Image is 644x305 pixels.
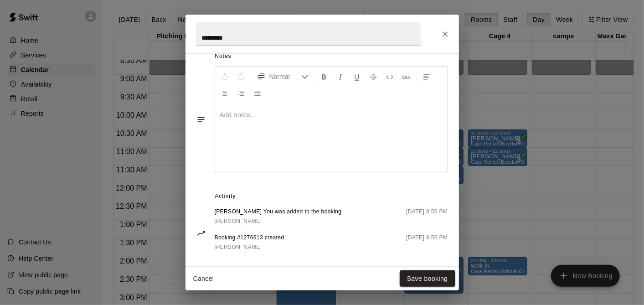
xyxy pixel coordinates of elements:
[215,243,284,252] a: [PERSON_NAME]
[215,233,284,243] span: Booking #1276613 created
[196,115,206,124] svg: Notes
[316,68,332,85] button: Format Bold
[333,68,348,85] button: Format Italics
[189,270,218,287] button: Cancel
[217,85,232,101] button: Center Align
[196,229,206,238] svg: Activity
[349,68,365,85] button: Format Underline
[406,207,448,226] span: [DATE] 8:56 PM
[215,217,342,226] a: [PERSON_NAME]
[382,68,397,85] button: Insert Code
[215,244,262,250] span: [PERSON_NAME]
[215,207,342,217] span: [PERSON_NAME] You was added to the booking
[406,233,448,252] span: [DATE] 8:56 PM
[233,68,249,85] button: Redo
[250,85,265,101] button: Justify Align
[269,72,301,81] span: Normal
[366,68,381,85] button: Format Strikethrough
[215,49,448,64] span: Notes
[217,68,232,85] button: Undo
[215,218,262,224] span: [PERSON_NAME]
[437,26,453,42] button: Close
[400,270,455,287] button: Save booking
[233,85,249,101] button: Right Align
[215,189,448,204] span: Activity
[253,68,312,85] button: Formatting Options
[398,68,414,85] button: Insert Link
[419,68,434,85] button: Left Align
